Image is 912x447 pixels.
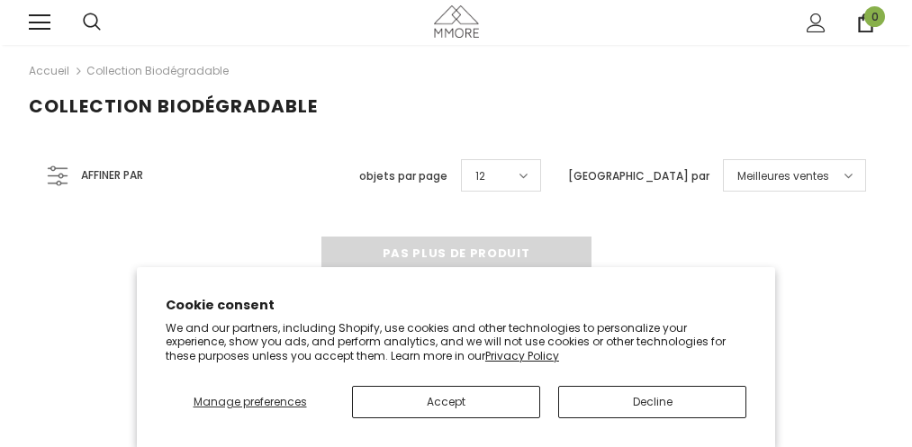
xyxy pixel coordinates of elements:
a: Privacy Policy [485,348,559,363]
button: Accept [352,386,540,418]
button: Manage preferences [166,386,334,418]
button: Decline [558,386,746,418]
span: Affiner par [81,165,143,185]
label: objets par page [359,167,447,185]
a: 0 [856,13,875,32]
span: 0 [864,6,885,27]
img: Cas MMORE [434,5,479,37]
span: 12 [475,167,485,185]
h2: Cookie consent [166,296,746,315]
span: Meilleures ventes [737,167,829,185]
p: We and our partners, including Shopify, use cookies and other technologies to personalize your ex... [166,321,746,363]
a: Collection biodégradable [86,63,229,78]
a: Accueil [29,60,69,82]
span: Manage preferences [194,394,307,409]
span: Collection biodégradable [29,94,318,119]
label: [GEOGRAPHIC_DATA] par [568,167,709,185]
